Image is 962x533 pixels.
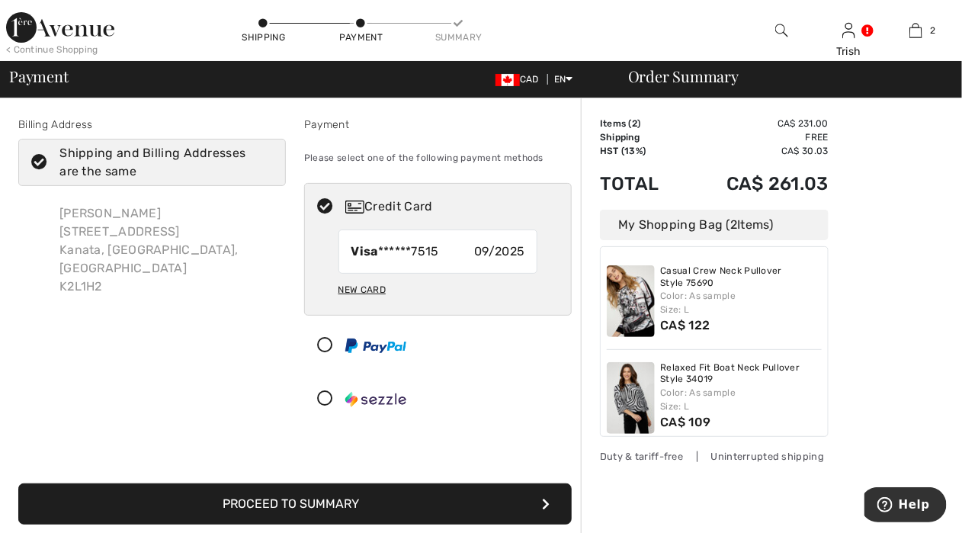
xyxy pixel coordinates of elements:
div: Color: As sample Size: L [661,289,823,316]
td: CA$ 30.03 [684,144,829,158]
span: CA$ 122 [661,318,710,332]
td: CA$ 261.03 [684,158,829,210]
span: CA$ 109 [661,415,711,429]
div: Duty & tariff-free | Uninterrupted shipping [600,449,829,464]
a: Casual Crew Neck Pullover Style 75690 [661,265,823,289]
div: < Continue Shopping [6,43,98,56]
span: 2 [730,217,737,232]
div: Shipping and Billing Addresses are the same [59,144,263,181]
span: EN [554,74,573,85]
div: Order Summary [610,69,953,84]
button: Proceed to Summary [18,483,572,525]
img: Credit Card [345,201,364,214]
iframe: Opens a widget where you can find more information [864,487,947,525]
td: HST (13%) [600,144,684,158]
img: Casual Crew Neck Pullover Style 75690 [607,265,655,337]
div: Billing Address [18,117,286,133]
a: Relaxed Fit Boat Neck Pullover Style 34019 [661,362,823,386]
img: Relaxed Fit Boat Neck Pullover Style 34019 [607,362,655,434]
div: Shipping [241,31,287,44]
strong: Visa [351,244,378,258]
div: Color: As sample Size: L [661,386,823,413]
span: CAD [495,74,545,85]
td: CA$ 231.00 [684,117,829,130]
span: 09/2025 [474,242,524,261]
a: 2 [883,21,949,40]
img: search the website [775,21,788,40]
img: PayPal [345,339,406,353]
img: My Bag [909,21,922,40]
td: Shipping [600,130,684,144]
td: Total [600,158,684,210]
a: Sign In [842,23,855,37]
div: Trish [816,43,881,59]
div: Credit Card [345,197,561,216]
div: New Card [338,277,386,303]
span: Payment [9,69,68,84]
div: Payment [304,117,572,133]
td: Items ( ) [600,117,684,130]
span: 2 [632,118,637,129]
div: [PERSON_NAME] [STREET_ADDRESS] Kanata, [GEOGRAPHIC_DATA], [GEOGRAPHIC_DATA] K2L1H2 [47,192,286,308]
span: 2 [930,24,935,37]
div: Payment [338,31,384,44]
img: 1ère Avenue [6,12,114,43]
img: Canadian Dollar [495,74,520,86]
img: My Info [842,21,855,40]
div: Summary [435,31,481,44]
div: Please select one of the following payment methods [304,139,572,177]
img: Sezzle [345,392,406,407]
div: My Shopping Bag ( Items) [600,210,829,240]
td: Free [684,130,829,144]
